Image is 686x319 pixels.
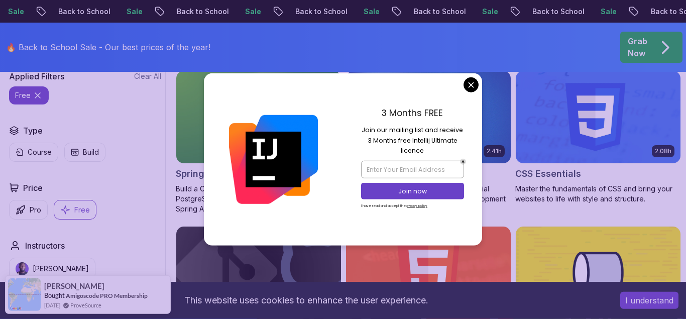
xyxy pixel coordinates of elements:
[44,282,104,290] span: [PERSON_NAME]
[6,41,210,53] p: 🔥 Back to School Sale - Our best prices of the year!
[628,35,647,59] p: Grab Now
[176,227,341,319] img: Git & GitHub Fundamentals card
[9,70,64,82] h2: Applied Filters
[44,291,65,299] span: Bought
[655,147,671,155] p: 2.08h
[15,90,31,100] p: free
[9,258,95,280] button: instructor img[PERSON_NAME]
[83,147,99,157] p: Build
[28,147,52,157] p: Course
[54,200,96,220] button: Free
[516,227,680,319] img: Java Streams Essentials card
[44,301,60,309] span: [DATE]
[66,292,148,299] a: Amigoscode PRO Membership
[176,71,341,163] img: Spring Boot for Beginners card
[50,7,119,17] p: Back to School
[176,184,341,214] p: Build a CRUD API with Spring Boot and PostgreSQL database using Spring Data JPA and Spring AI
[134,71,161,81] button: Clear All
[515,184,681,204] p: Master the fundamentals of CSS and bring your websites to life with style and structure.
[237,7,269,17] p: Sale
[515,70,681,204] a: CSS Essentials card2.08hCSS EssentialsMaster the fundamentals of CSS and bring your websites to l...
[515,167,581,181] h2: CSS Essentials
[487,147,502,155] p: 2.41h
[169,7,237,17] p: Back to School
[30,205,41,215] p: Pro
[9,143,58,162] button: Course
[593,7,625,17] p: Sale
[23,125,43,137] h2: Type
[16,262,29,275] img: instructor img
[70,301,101,309] a: ProveSource
[23,182,43,194] h2: Price
[406,7,474,17] p: Back to School
[25,240,65,252] h2: Instructors
[74,205,90,215] p: Free
[9,86,49,104] button: free
[9,200,48,220] button: Pro
[8,278,41,311] img: provesource social proof notification image
[356,7,388,17] p: Sale
[346,227,511,319] img: HTML Essentials card
[176,167,291,181] h2: Spring Boot for Beginners
[119,7,151,17] p: Sale
[176,70,341,214] a: Spring Boot for Beginners card1.67hNEWSpring Boot for BeginnersBuild a CRUD API with Spring Boot ...
[8,289,605,311] div: This website uses cookies to enhance the user experience.
[524,7,593,17] p: Back to School
[516,71,680,163] img: CSS Essentials card
[620,292,678,309] button: Accept cookies
[474,7,506,17] p: Sale
[33,264,89,274] p: [PERSON_NAME]
[64,143,105,162] button: Build
[287,7,356,17] p: Back to School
